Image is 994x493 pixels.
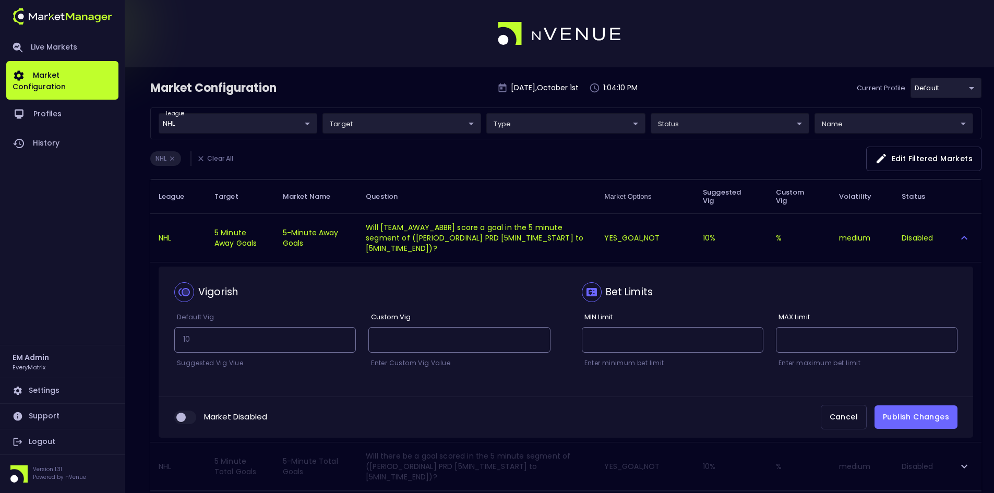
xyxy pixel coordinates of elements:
[214,192,252,201] span: Target
[815,113,973,134] div: league
[596,442,694,490] td: YES_GOAL,NOT
[150,213,206,262] th: NHL
[190,151,238,166] li: Clear All
[366,192,411,201] span: Question
[13,363,45,371] h3: EveryMatrix
[206,213,274,262] td: 5 Minute Away Goals
[357,442,596,490] td: Will there be a goal scored in the 5 minute segment of ([PERIOD_ORDINAL] PRD [5MIN_TIME_START] to...
[206,442,274,490] td: 5 Minute Total Goals
[606,285,653,299] div: Bet Limits
[150,151,181,166] li: NHL
[274,213,357,262] td: 5-Minute Away Goals
[603,82,638,93] p: 1:04:10 PM
[902,233,933,243] span: Disabled
[821,405,867,429] button: Cancel
[694,213,768,262] td: 10 %
[768,213,831,262] td: %
[13,8,112,25] img: logo
[174,358,356,368] p: Suggested Vig Vlue
[198,285,238,299] div: Vigorish
[283,192,344,201] span: Market Name
[174,312,214,322] label: Default Vig
[166,110,185,117] label: league
[6,465,118,483] div: Version 1.31Powered by nVenue
[703,188,759,205] span: Suggested Vig
[955,458,973,475] button: expand row
[159,192,198,201] span: League
[204,411,267,422] span: Market Disabled
[694,442,768,490] td: 10 %
[831,442,893,490] td: medium
[274,442,357,490] td: 5-Minute Total Goals
[150,442,206,490] th: NHL
[6,129,118,158] a: History
[357,213,596,262] td: Will [TEAM_AWAY_ABBR] score a goal in the 5 minute segment of ([PERIOD_ORDINAL] PRD [5MIN_TIME_ST...
[6,100,118,129] a: Profiles
[596,213,694,262] td: YES_GOAL,NOT
[486,113,645,134] div: league
[33,473,86,481] p: Powered by nVenue
[498,22,622,46] img: logo
[368,312,411,322] label: Custom Vig
[368,358,550,368] p: Enter Custom Vig Value
[875,405,957,429] button: Publish Changes
[768,442,831,490] td: %
[902,461,933,472] span: Disabled
[776,358,957,368] p: Enter maximum bet limit
[13,352,49,363] h2: EM Admin
[322,113,481,134] div: league
[6,429,118,454] a: Logout
[651,113,809,134] div: league
[866,147,981,171] button: Edit filtered markets
[150,80,278,97] div: Market Configuration
[831,213,893,262] td: medium
[511,82,579,93] p: [DATE] , October 1 st
[33,465,86,473] p: Version 1.31
[6,404,118,429] a: Support
[955,229,973,247] button: expand row
[6,378,118,403] a: Settings
[911,78,981,98] div: league
[582,358,763,368] p: Enter minimum bet limit
[6,61,118,100] a: Market Configuration
[6,34,118,61] a: Live Markets
[857,83,905,93] p: Current Profile
[776,188,822,205] span: Custom Vig
[776,312,810,322] label: MAX Limit
[902,190,939,203] span: Status
[596,179,694,213] th: Market Options
[159,113,317,134] div: league
[582,312,613,322] label: MIN Limit
[902,190,925,203] span: Status
[839,192,885,201] span: Volatility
